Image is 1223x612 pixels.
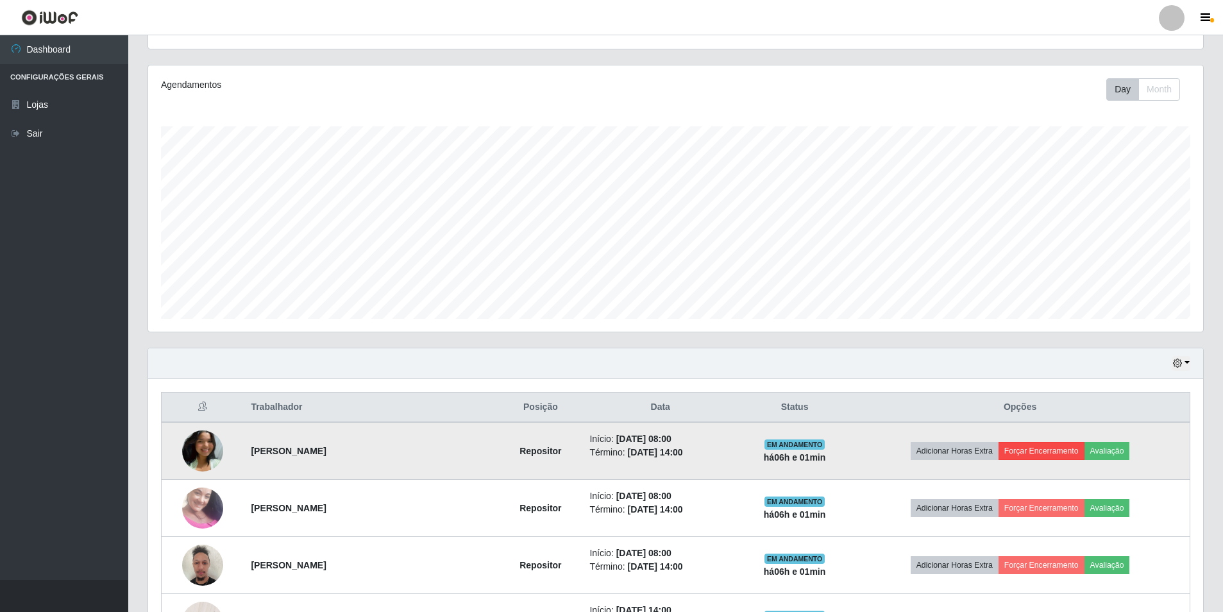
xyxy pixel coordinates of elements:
[243,393,499,423] th: Trabalhador
[999,499,1084,517] button: Forçar Encerramento
[182,430,223,472] img: 1748893020398.jpeg
[850,393,1190,423] th: Opções
[1084,556,1130,574] button: Avaliação
[764,554,825,564] span: EM ANDAMENTO
[764,497,825,507] span: EM ANDAMENTO
[999,556,1084,574] button: Forçar Encerramento
[739,393,850,423] th: Status
[1106,78,1180,101] div: First group
[589,489,731,503] li: Início:
[1138,78,1180,101] button: Month
[519,560,561,570] strong: Repositor
[999,442,1084,460] button: Forçar Encerramento
[161,78,578,92] div: Agendamentos
[182,472,223,545] img: 1753110543973.jpeg
[628,561,683,572] time: [DATE] 14:00
[182,538,223,592] img: 1753289887027.jpeg
[616,434,671,444] time: [DATE] 08:00
[519,503,561,513] strong: Repositor
[589,503,731,516] li: Término:
[589,560,731,574] li: Término:
[1084,499,1130,517] button: Avaliação
[616,491,671,501] time: [DATE] 08:00
[1106,78,1190,101] div: Toolbar with button groups
[21,10,78,26] img: CoreUI Logo
[1084,442,1130,460] button: Avaliação
[589,446,731,459] li: Término:
[764,439,825,450] span: EM ANDAMENTO
[616,548,671,558] time: [DATE] 08:00
[589,547,731,560] li: Início:
[519,446,561,456] strong: Repositor
[251,446,326,456] strong: [PERSON_NAME]
[628,447,683,457] time: [DATE] 14:00
[764,452,826,463] strong: há 06 h e 01 min
[582,393,739,423] th: Data
[251,560,326,570] strong: [PERSON_NAME]
[911,442,999,460] button: Adicionar Horas Extra
[589,432,731,446] li: Início:
[628,504,683,514] time: [DATE] 14:00
[911,499,999,517] button: Adicionar Horas Extra
[764,509,826,520] strong: há 06 h e 01 min
[911,556,999,574] button: Adicionar Horas Extra
[251,503,326,513] strong: [PERSON_NAME]
[1106,78,1139,101] button: Day
[499,393,582,423] th: Posição
[764,566,826,577] strong: há 06 h e 01 min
